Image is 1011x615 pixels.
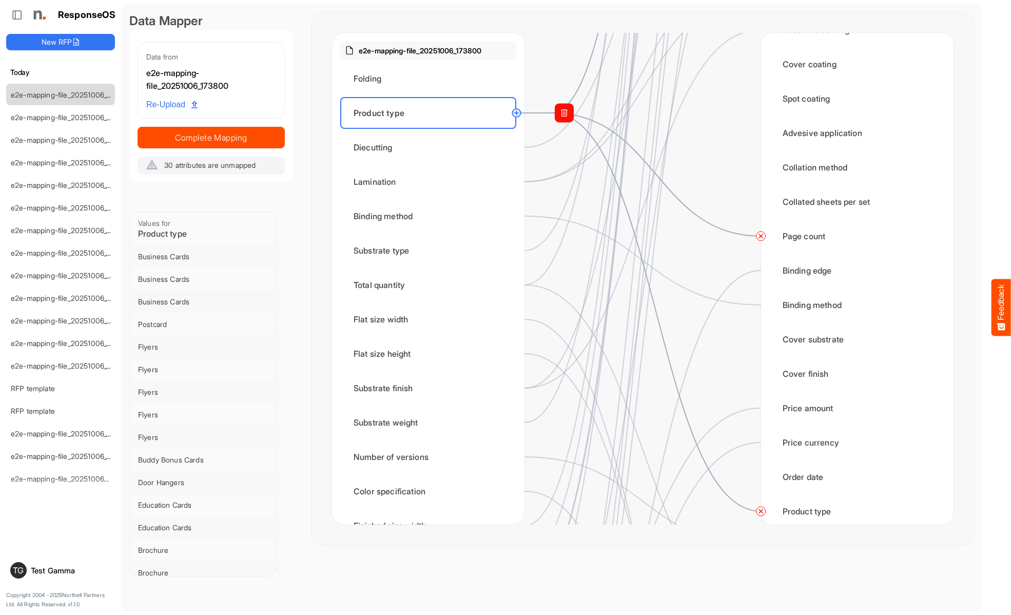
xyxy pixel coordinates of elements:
[138,410,274,420] div: Flyers
[138,500,274,510] div: Education Cards
[58,10,116,21] h1: ResponseOS
[138,319,274,330] div: Postcard
[146,51,276,63] div: Data from
[340,338,516,370] div: Flat size height
[11,407,55,415] a: RFP template
[769,495,945,527] div: Product type
[769,220,945,252] div: Page count
[142,95,202,114] a: Re-Upload
[340,372,516,404] div: Substrate finish
[11,203,129,212] a: e2e-mapping-file_20251006_151344
[11,113,129,122] a: e2e-mapping-file_20251006_173506
[769,289,945,321] div: Binding method
[13,566,24,574] span: TG
[6,34,115,50] button: New RFP
[11,248,128,257] a: e2e-mapping-file_20251006_151233
[340,131,516,163] div: Diecutting
[359,45,481,56] p: e2e-mapping-file_20251006_173800
[11,271,127,280] a: e2e-mapping-file_20251006_151130
[769,323,945,355] div: Cover substrate
[769,358,945,390] div: Cover finish
[340,269,516,301] div: Total quantity
[11,452,131,460] a: e2e-mapping-file_20251006_120004
[138,523,274,533] div: Education Cards
[138,342,274,352] div: Flyers
[340,97,516,129] div: Product type
[769,48,945,80] div: Cover coating
[31,567,111,574] div: Test Gamma
[11,474,131,483] a: e2e-mapping-file_20251006_093732
[340,441,516,473] div: Number of versions
[340,235,516,266] div: Substrate type
[138,387,274,397] div: Flyers
[11,429,130,438] a: e2e-mapping-file_20251006_120332
[11,361,128,370] a: e2e-mapping-file_20251006_123619
[138,545,274,555] div: Brochure
[164,161,256,169] span: 30 attributes are unmapped
[11,384,55,393] a: RFP template
[146,98,198,111] span: Re-Upload
[28,5,49,25] img: Northell
[769,151,945,183] div: Collation method
[769,427,945,458] div: Price currency
[340,407,516,438] div: Substrate weight
[769,461,945,493] div: Order date
[6,591,115,609] p: Copyright 2004 - 2025 Northell Partners Ltd. All Rights Reserved. v 1.1.0
[129,12,293,30] div: Data Mapper
[340,475,516,507] div: Color specification
[340,303,516,335] div: Flat size width
[138,432,274,443] div: Flyers
[769,255,945,286] div: Binding edge
[138,130,284,145] span: Complete Mapping
[11,294,128,302] a: e2e-mapping-file_20251006_145931
[138,297,274,307] div: Business Cards
[340,200,516,232] div: Binding method
[991,279,1011,336] button: Feedback
[138,228,187,239] span: Product type
[340,166,516,198] div: Lamination
[138,455,274,465] div: Buddy Bonus Cards
[138,477,274,488] div: Door Hangers
[11,181,128,189] a: e2e-mapping-file_20251006_151638
[11,316,128,325] a: e2e-mapping-file_20251006_141532
[138,219,171,227] span: Values for
[340,510,516,542] div: Finished size width
[340,63,516,94] div: Folding
[769,117,945,149] div: Advesive application
[138,364,274,375] div: Flyers
[769,186,945,218] div: Collated sheets per set
[11,136,129,144] a: e2e-mapping-file_20251006_152957
[6,67,115,78] h6: Today
[11,90,130,99] a: e2e-mapping-file_20251006_173800
[769,83,945,114] div: Spot coating
[11,158,129,167] a: e2e-mapping-file_20251006_152733
[146,67,276,93] div: e2e-mapping-file_20251006_173800
[138,274,274,284] div: Business Cards
[138,127,285,148] button: Complete Mapping
[11,226,128,235] a: e2e-mapping-file_20251006_151326
[769,392,945,424] div: Price amount
[138,568,274,578] div: Brochure
[11,339,129,348] a: e2e-mapping-file_20251006_141450
[138,252,274,262] div: Business Cards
